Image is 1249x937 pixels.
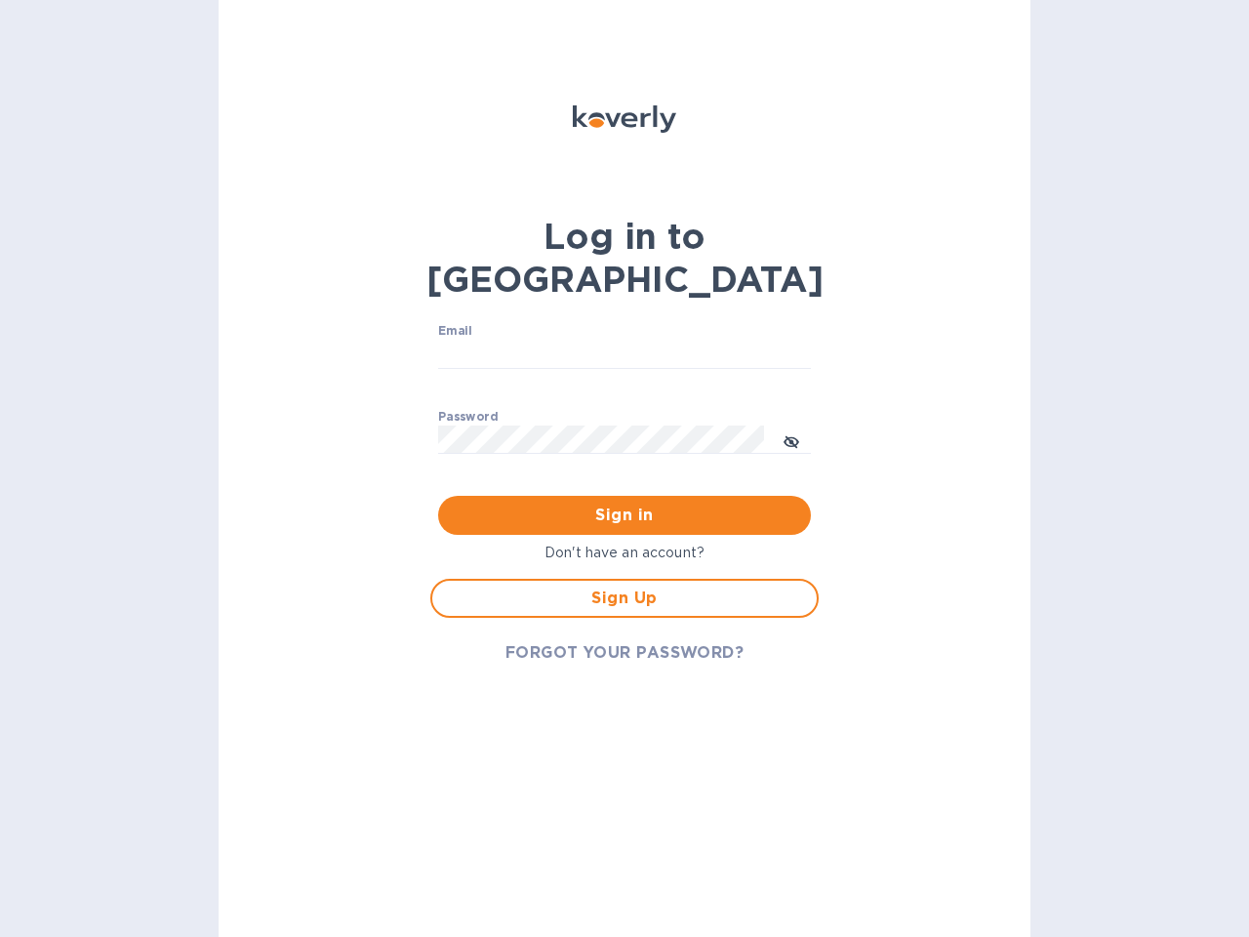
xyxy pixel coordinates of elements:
[426,215,824,301] b: Log in to [GEOGRAPHIC_DATA]
[454,504,795,527] span: Sign in
[438,326,472,338] label: Email
[438,411,498,423] label: Password
[448,587,801,610] span: Sign Up
[430,579,819,618] button: Sign Up
[430,543,819,563] p: Don't have an account?
[490,633,760,672] button: FORGOT YOUR PASSWORD?
[573,105,676,133] img: Koverly
[772,421,811,460] button: toggle password visibility
[438,496,811,535] button: Sign in
[505,641,745,665] span: FORGOT YOUR PASSWORD?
